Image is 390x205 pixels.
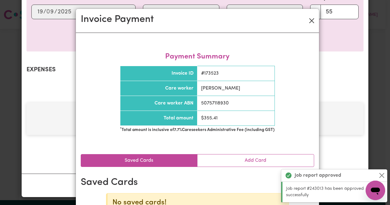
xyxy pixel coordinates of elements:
th: Invoice ID [120,66,197,81]
button: Close [378,172,385,179]
iframe: Button to launch messaging window [366,181,385,200]
strong: Job report approved [295,172,341,179]
p: Job report #243013 has been approved successfully [286,186,384,199]
td: 50757118930 [197,96,275,111]
td: $ 355.41 [197,111,275,126]
td: [PERSON_NAME] [197,81,275,96]
td: # 173523 [197,66,275,81]
h2: Invoice Payment [81,14,154,25]
a: Add Card [197,154,314,167]
th: Total amount [120,111,197,126]
caption: Payment Summary [120,48,275,66]
button: Close [307,16,317,26]
h2: Saved Cards [81,177,314,188]
th: Care worker ABN [120,96,197,111]
a: Saved Cards [81,154,197,167]
td: Total amount is inclusive of 7.7 % Careseekers Administrative Fee (including GST) [120,126,275,135]
th: Care worker [120,81,197,96]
